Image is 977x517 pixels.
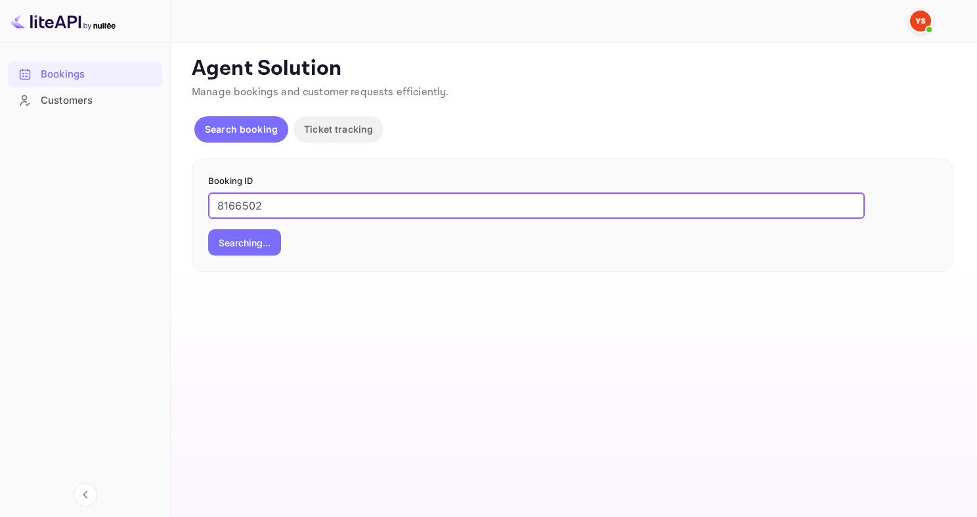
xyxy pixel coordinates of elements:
[11,11,116,32] img: LiteAPI logo
[910,11,931,32] img: Yandex Support
[205,122,278,136] p: Search booking
[208,175,937,188] p: Booking ID
[8,88,162,112] a: Customers
[41,93,156,108] div: Customers
[208,192,865,219] input: Enter Booking ID (e.g., 63782194)
[192,85,449,99] span: Manage bookings and customer requests efficiently.
[304,122,373,136] p: Ticket tracking
[192,56,953,82] p: Agent Solution
[74,483,97,506] button: Collapse navigation
[8,62,162,86] a: Bookings
[8,88,162,114] div: Customers
[41,67,156,82] div: Bookings
[208,229,281,256] button: Searching...
[8,62,162,87] div: Bookings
